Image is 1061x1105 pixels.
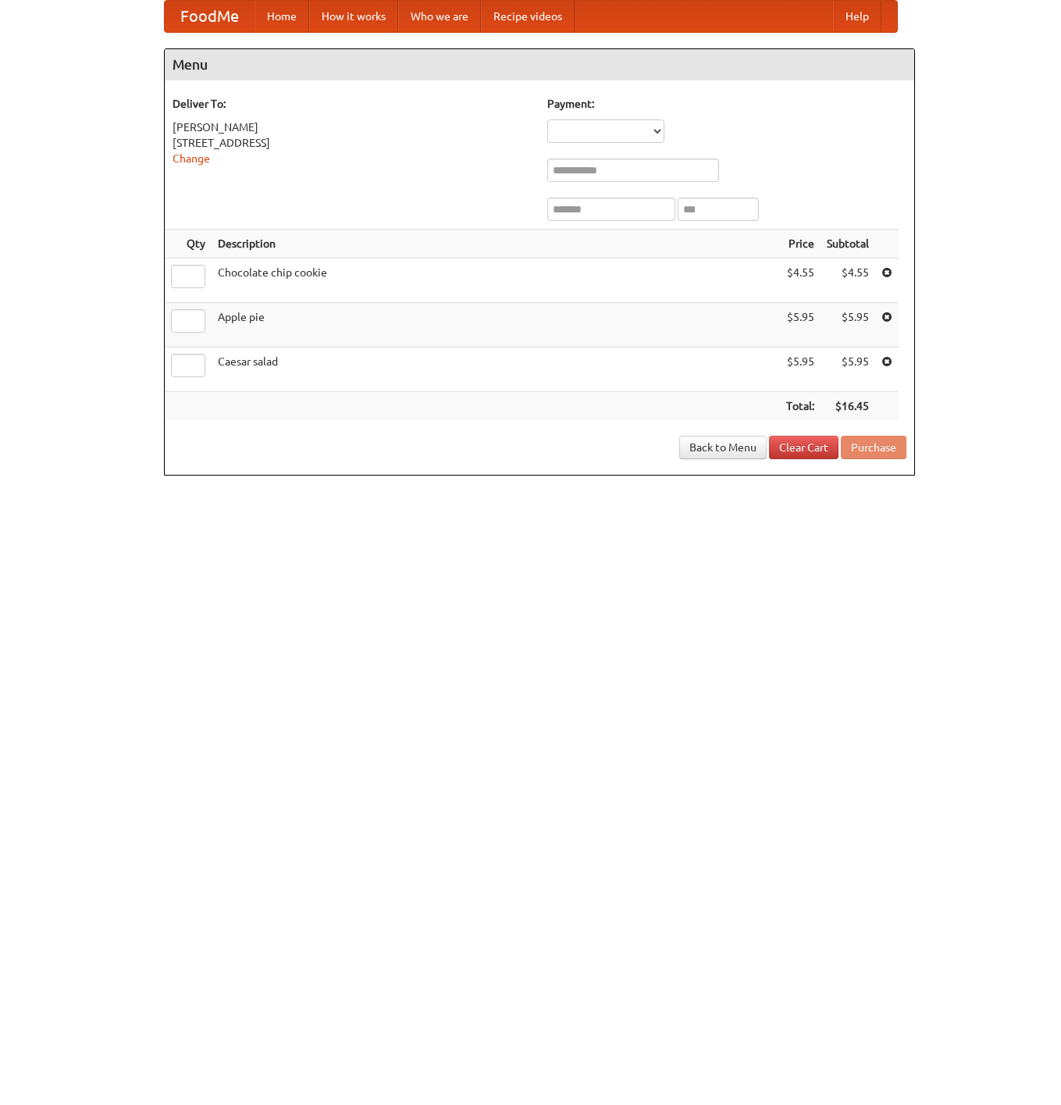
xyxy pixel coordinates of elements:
[212,230,780,258] th: Description
[841,436,906,459] button: Purchase
[165,230,212,258] th: Qty
[821,348,875,392] td: $5.95
[173,96,532,112] h5: Deliver To:
[679,436,767,459] a: Back to Menu
[173,135,532,151] div: [STREET_ADDRESS]
[821,258,875,303] td: $4.55
[173,152,210,165] a: Change
[212,348,780,392] td: Caesar salad
[821,303,875,348] td: $5.95
[780,230,821,258] th: Price
[780,348,821,392] td: $5.95
[780,392,821,421] th: Total:
[780,258,821,303] td: $4.55
[481,1,575,32] a: Recipe videos
[165,49,914,80] h4: Menu
[821,392,875,421] th: $16.45
[309,1,398,32] a: How it works
[547,96,906,112] h5: Payment:
[255,1,309,32] a: Home
[212,258,780,303] td: Chocolate chip cookie
[165,1,255,32] a: FoodMe
[173,119,532,135] div: [PERSON_NAME]
[821,230,875,258] th: Subtotal
[780,303,821,348] td: $5.95
[769,436,838,459] a: Clear Cart
[833,1,881,32] a: Help
[212,303,780,348] td: Apple pie
[398,1,481,32] a: Who we are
